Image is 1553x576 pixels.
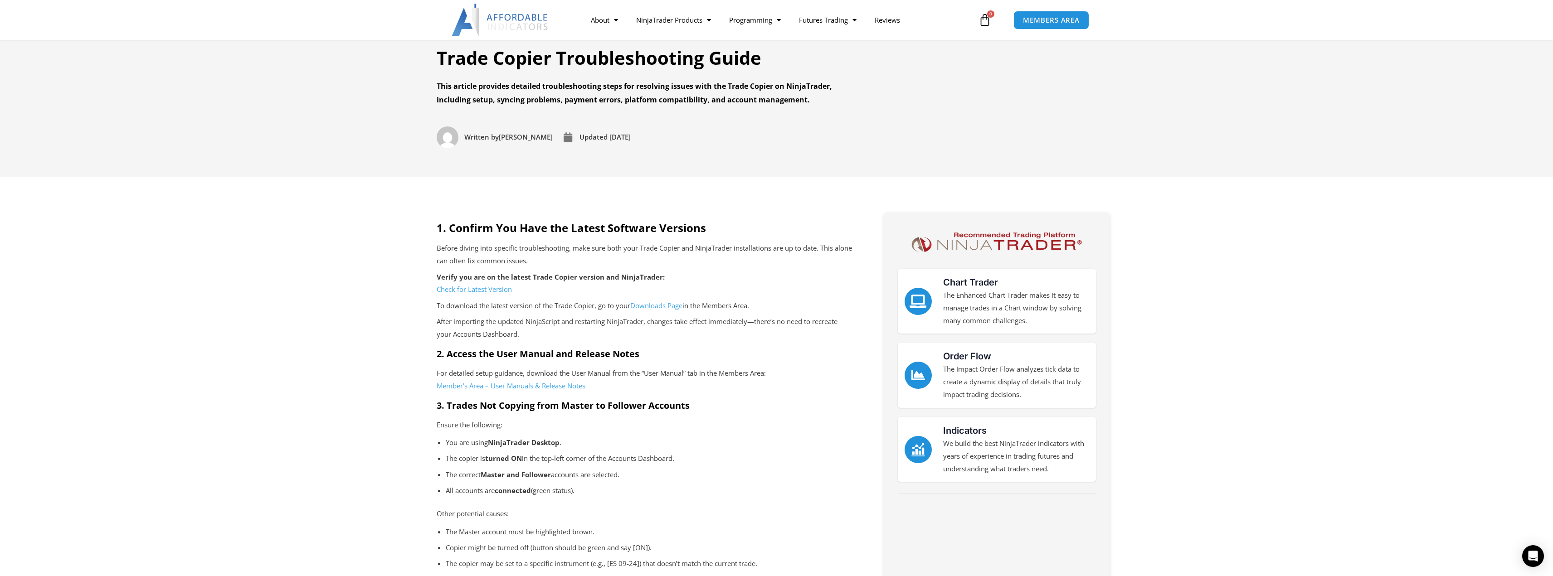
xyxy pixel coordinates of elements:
strong: 1. Confirm You Have the Latest Software Versions [437,220,706,235]
a: Futures Trading [790,10,866,30]
p: The correct accounts are selected. [446,469,843,481]
a: Indicators [905,436,932,463]
a: Reviews [866,10,909,30]
strong: Verify you are on the latest Trade Copier version and NinjaTrader: [437,272,665,281]
a: Order Flow [943,351,991,362]
span: 0 [987,10,994,18]
p: You are using . [446,436,843,449]
a: Chart Trader [905,288,932,315]
img: LogoAI | Affordable Indicators – NinjaTrader [452,4,549,36]
time: [DATE] [609,132,631,141]
div: This article provides detailed troubleshooting steps for resolving issues with the Trade Copier o... [437,80,854,106]
p: We build the best NinjaTrader indicators with years of experience in trading futures and understa... [943,437,1089,475]
img: NinjaTrader Logo | Affordable Indicators – NinjaTrader [907,229,1086,255]
p: The Impact Order Flow analyzes tick data to create a dynamic display of details that truly impact... [943,363,1089,401]
h1: Trade Copier Troubleshooting Guide [437,45,854,71]
strong: 2. Access the User Manual and Release Notes [437,348,639,360]
a: Order Flow [905,362,932,389]
a: 0 [965,7,1005,33]
span: [PERSON_NAME] [462,131,553,144]
span: Written by [464,132,499,141]
a: About [582,10,627,30]
p: The Master account must be highlighted brown. [446,526,843,538]
p: The copier is in the top-left corner of the Accounts Dashboard. [446,452,843,465]
p: After importing the updated NinjaScript and restarting NinjaTrader, changes take effect immediate... [437,315,852,341]
p: Copier might be turned off (button should be green and say [ON]). [446,542,843,554]
img: Picture of David Koehler [437,126,458,148]
a: Downloads Page [630,301,682,310]
a: Indicators [943,425,987,436]
p: For detailed setup guidance, download the User Manual from the “User Manual” tab in the Members A... [437,367,852,392]
a: Chart Trader [943,277,998,288]
strong: NinjaTrader Desktop [488,438,560,447]
p: Ensure the following: [437,419,852,431]
strong: 3. Trades Not Copying from Master to Follower Accounts [437,399,690,411]
nav: Menu [582,10,976,30]
p: To download the latest version of the Trade Copier, go to your in the Members Area. [437,300,852,312]
a: Check for Latest Version [437,285,512,294]
a: MEMBERS AREA [1013,11,1089,29]
p: The copier may be set to a specific instrument (e.g., [ES 09-24]) that doesn’t match the current ... [446,557,843,570]
strong: turned ON [485,454,522,463]
strong: Master and Follower [481,470,551,479]
a: NinjaTrader Products [627,10,720,30]
a: Programming [720,10,790,30]
div: Open Intercom Messenger [1522,545,1544,567]
strong: connected [495,486,531,495]
p: All accounts are (green status). [446,484,843,497]
p: The Enhanced Chart Trader makes it easy to manage trades in a Chart window by solving many common... [943,289,1089,327]
p: Before diving into specific troubleshooting, make sure both your Trade Copier and NinjaTrader ins... [437,242,852,267]
p: Other potential causes: [437,508,852,520]
span: MEMBERS AREA [1023,17,1080,24]
a: Member’s Area – User Manuals & Release Notes [437,381,585,390]
span: Updated [579,132,608,141]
